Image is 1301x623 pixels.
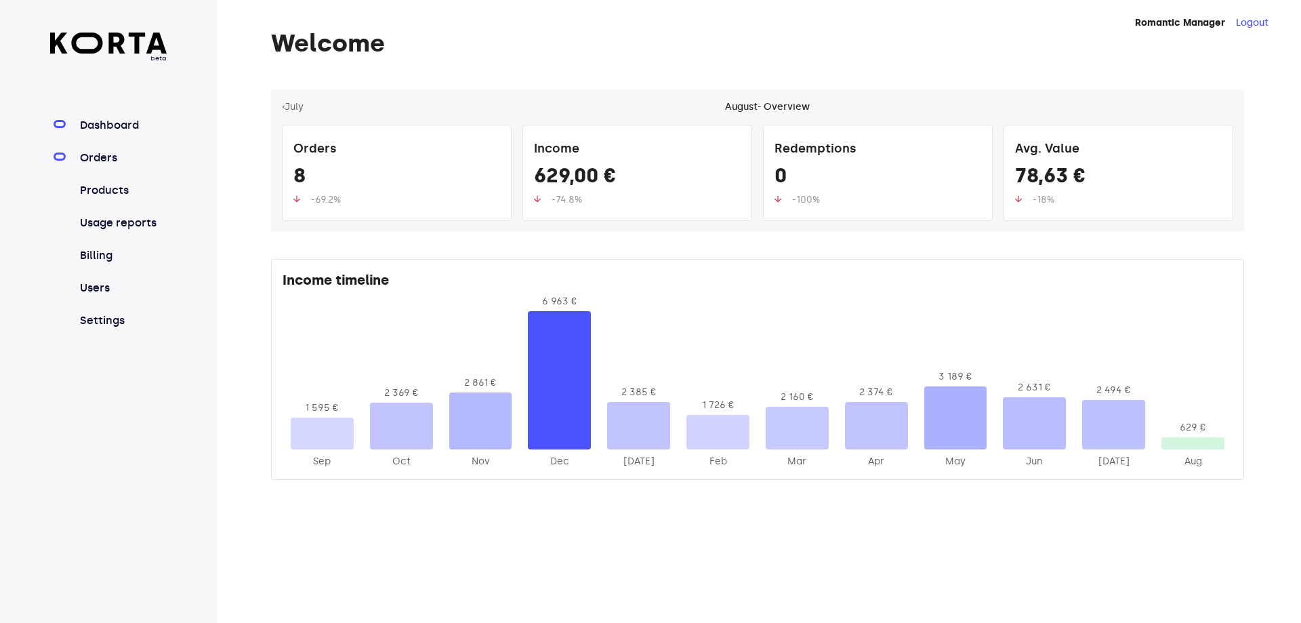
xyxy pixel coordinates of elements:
[77,150,167,166] a: Orders
[1015,136,1222,163] div: Avg. Value
[50,33,167,63] a: beta
[725,100,810,114] div: August - Overview
[534,195,541,203] img: up
[528,455,591,468] div: 2024-Dec
[291,455,354,468] div: 2024-Sep
[1003,455,1066,468] div: 2025-Jun
[50,33,167,54] img: Korta
[775,136,981,163] div: Redemptions
[924,370,987,384] div: 3 189 €
[534,163,741,193] div: 629,00 €
[1033,194,1054,205] span: -18%
[775,163,981,193] div: 0
[370,386,433,400] div: 2 369 €
[293,136,500,163] div: Orders
[370,455,433,468] div: 2024-Oct
[1082,455,1145,468] div: 2025-Jul
[845,455,908,468] div: 2025-Apr
[924,455,987,468] div: 2025-May
[293,195,300,203] img: up
[77,215,167,231] a: Usage reports
[291,401,354,415] div: 1 595 €
[1161,421,1224,435] div: 629 €
[449,376,512,390] div: 2 861 €
[792,194,820,205] span: -100%
[449,455,512,468] div: 2024-Nov
[607,455,670,468] div: 2025-Jan
[775,195,781,203] img: up
[77,313,167,329] a: Settings
[1015,195,1022,203] img: up
[271,30,1244,57] h1: Welcome
[845,386,908,399] div: 2 374 €
[1082,384,1145,397] div: 2 494 €
[50,54,167,63] span: beta
[1236,16,1268,30] button: Logout
[686,455,749,468] div: 2025-Feb
[1161,455,1224,468] div: 2025-Aug
[283,270,1233,295] div: Income timeline
[77,182,167,199] a: Products
[311,194,341,205] span: -69.2%
[1135,17,1225,28] strong: Romantic Manager
[282,100,304,114] button: ‹July
[552,194,582,205] span: -74.8%
[607,386,670,399] div: 2 385 €
[534,136,741,163] div: Income
[528,295,591,308] div: 6 963 €
[293,163,500,193] div: 8
[77,280,167,296] a: Users
[686,399,749,412] div: 1 726 €
[766,390,829,404] div: 2 160 €
[1003,381,1066,395] div: 2 631 €
[766,455,829,468] div: 2025-Mar
[77,247,167,264] a: Billing
[1015,163,1222,193] div: 78,63 €
[77,117,167,134] a: Dashboard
